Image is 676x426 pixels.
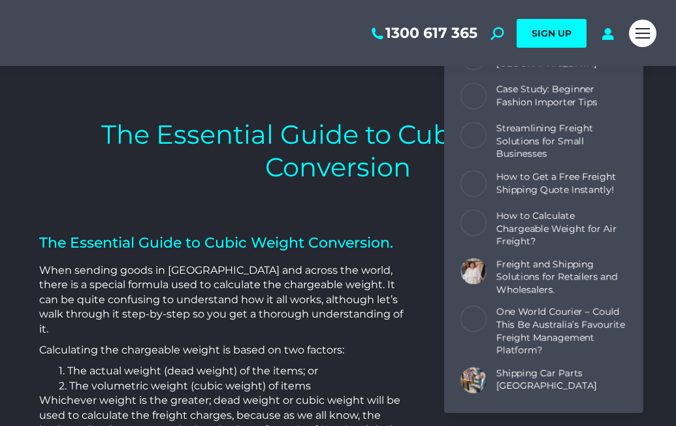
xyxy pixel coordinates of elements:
[496,83,627,108] a: Case Study: Beginner Fashion Importer Tips
[496,367,627,393] a: Shipping Car Parts [GEOGRAPHIC_DATA]
[460,83,487,109] a: Post image
[39,263,405,336] p: When sending goods in [GEOGRAPHIC_DATA] and across the world, there is a special formula used to ...
[460,258,487,284] a: Post image
[369,25,477,42] a: 1300 617 365
[39,343,405,357] p: Calculating the chargeable weight is based on two factors:
[496,122,627,161] a: Streamlining Freight Solutions for Small Businesses
[496,210,627,248] a: How to Calculate Chargeable Weight for Air Freight?
[460,367,487,393] a: Post image
[33,118,643,184] h1: The Essential Guide to Cubic Weight Conversion
[496,258,627,297] a: Freight and Shipping Solutions for Retailers and Wholesalers.
[496,306,627,357] a: One World Courier – Could This Be Australia’s Favourite Freight Management Platform?
[460,171,487,197] a: Post image
[39,236,405,250] h2: The Essential Guide to Cubic Weight Conversion.
[460,306,487,333] a: Post image
[532,27,571,39] span: SIGN UP
[460,122,487,148] a: Post image
[39,364,405,378] div: 1. The actual weight (dead weight) of the items; or
[460,210,487,236] a: Post image
[496,171,627,196] a: How to Get a Free Freight Shipping Quote Instantly!
[517,19,587,48] a: SIGN UP
[39,379,405,393] div: 2. The volumetric weight (cubic weight) of items
[629,20,656,47] a: Mobile menu icon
